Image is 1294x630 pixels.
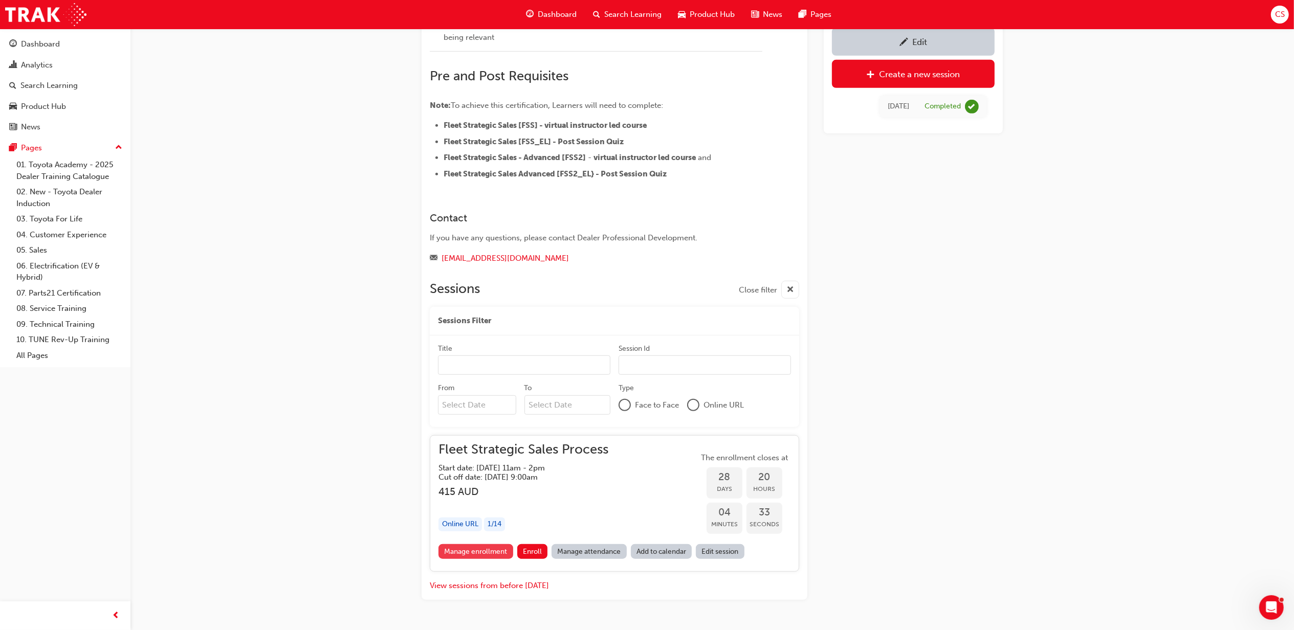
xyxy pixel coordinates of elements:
[538,9,577,20] span: Dashboard
[707,471,742,483] span: 28
[9,123,17,132] span: news-icon
[430,101,451,110] span: Note:
[523,547,542,556] span: Enroll
[585,4,670,25] a: search-iconSearch Learning
[438,383,454,393] div: From
[438,355,610,375] input: Title
[690,9,735,20] span: Product Hub
[444,137,624,146] span: Fleet Strategic Sales [FSS_EL] - Post Session Quiz
[430,252,762,265] div: Email
[444,153,586,162] span: Fleet Strategic Sales - Advanced [FSS2]
[698,153,711,162] span: and
[9,81,16,91] span: search-icon
[444,169,667,178] span: Fleet Strategic Sales Advanced [FSS2_EL} - Post Session Quiz
[21,142,42,154] div: Pages
[747,519,782,530] span: Seconds
[1259,595,1284,620] iframe: Intercom live chat
[12,301,126,317] a: 08. Service Training
[832,60,995,88] a: Create a new session
[12,157,126,184] a: 01. Toyota Academy - 2025 Dealer Training Catalogue
[1275,9,1285,20] span: CS
[739,284,777,296] span: Close filter
[4,97,126,116] a: Product Hub
[810,9,831,20] span: Pages
[5,3,86,26] img: Trak
[880,69,960,79] div: Create a new session
[739,281,799,299] button: Close filter
[786,284,794,297] span: cross-icon
[9,40,17,49] span: guage-icon
[484,517,505,531] div: 1 / 14
[438,517,482,531] div: Online URL
[619,344,650,354] div: Session Id
[444,20,756,42] span: Gain trust with the Fleet customer by demonstrating your focus on delivering value and being rele...
[430,281,480,299] h2: Sessions
[12,285,126,301] a: 07. Parts21 Certification
[20,80,78,92] div: Search Learning
[4,35,126,54] a: Dashboard
[670,4,743,25] a: car-iconProduct Hub
[113,610,120,622] span: prev-icon
[635,399,679,411] span: Face to Face
[588,153,591,162] span: -
[438,544,513,559] a: Manage enrollment
[438,444,791,564] button: Fleet Strategic Sales ProcessStart date: [DATE] 11am - 2pm Cut off date: [DATE] 9:00am 415 AUDOnl...
[707,507,742,519] span: 04
[696,544,744,559] a: Edit session
[442,254,569,263] a: [EMAIL_ADDRESS][DOMAIN_NAME]
[631,544,692,559] a: Add to calendar
[888,101,909,112] div: Thu Aug 01 2024 10:00:00 GMT+1000 (Australian Eastern Standard Time)
[12,242,126,258] a: 05. Sales
[21,59,53,71] div: Analytics
[430,254,437,263] span: email-icon
[799,8,806,21] span: pages-icon
[965,100,979,114] span: learningRecordVerb_COMPLETE-icon
[1271,6,1289,24] button: CS
[518,4,585,25] a: guage-iconDashboard
[747,507,782,519] span: 33
[21,38,60,50] div: Dashboard
[552,544,627,559] a: Manage attendance
[619,383,634,393] div: Type
[12,348,126,364] a: All Pages
[438,315,491,327] span: Sessions Filter
[912,37,927,47] div: Edit
[867,70,875,80] span: plus-icon
[678,8,686,21] span: car-icon
[4,76,126,95] a: Search Learning
[12,227,126,243] a: 04. Customer Experience
[524,383,532,393] div: To
[438,472,592,482] h5: Cut off date: [DATE] 9:00am
[451,101,663,110] span: To achieve this certification, Learners will need to complete:
[4,118,126,137] a: News
[517,544,548,559] button: Enroll
[438,344,452,354] div: Title
[4,33,126,139] button: DashboardAnalyticsSearch LearningProduct HubNews
[438,463,592,472] h5: Start date: [DATE] 11am - 2pm
[12,317,126,332] a: 09. Technical Training
[593,8,600,21] span: search-icon
[12,332,126,348] a: 10. TUNE Rev-Up Training
[524,395,611,415] input: To
[430,212,762,224] h3: Contact
[619,355,791,375] input: Session Id
[115,141,122,154] span: up-icon
[438,444,608,456] span: Fleet Strategic Sales Process
[430,580,549,592] button: View sessions from before [DATE]
[751,8,759,21] span: news-icon
[9,61,17,70] span: chart-icon
[438,395,516,415] input: From
[4,139,126,157] button: Pages
[707,483,742,495] span: Days
[21,121,40,133] div: News
[698,452,791,464] span: The enrollment closes at
[12,184,126,211] a: 02. New - Toyota Dealer Induction
[707,519,742,530] span: Minutes
[747,471,782,483] span: 20
[743,4,791,25] a: news-iconNews
[604,9,662,20] span: Search Learning
[444,121,647,130] span: Fleet Strategic Sales [FSS] - virtual instructor led course
[12,211,126,227] a: 03. Toyota For Life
